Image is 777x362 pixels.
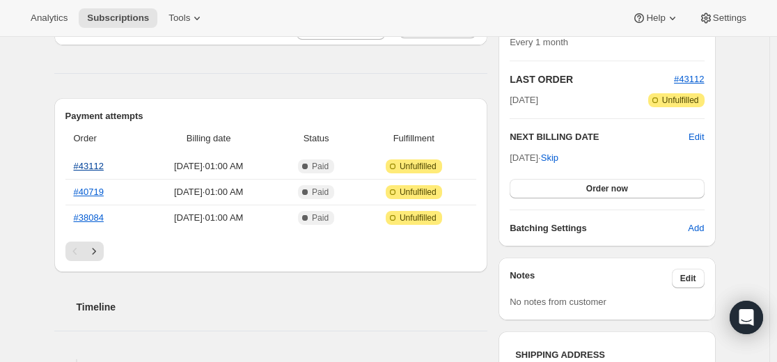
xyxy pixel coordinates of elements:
span: Unfulfilled [400,161,437,172]
span: [DATE] · 01:00 AM [145,185,273,199]
button: Next [84,242,104,261]
button: Help [624,8,687,28]
span: No notes from customer [510,297,606,307]
div: Open Intercom Messenger [730,301,763,334]
span: Status [281,132,352,145]
span: Add [688,221,704,235]
h2: Payment attempts [65,109,477,123]
span: Fulfillment [359,132,468,145]
span: Edit [680,273,696,284]
span: Billing date [145,132,273,145]
a: #43112 [674,74,704,84]
span: Help [646,13,665,24]
button: Edit [672,269,705,288]
h6: Batching Settings [510,221,688,235]
h2: Timeline [77,300,488,314]
span: Unfulfilled [662,95,699,106]
span: [DATE] · 01:00 AM [145,159,273,173]
span: [DATE] [510,93,538,107]
span: Subscriptions [87,13,149,24]
nav: Pagination [65,242,477,261]
span: Skip [541,151,558,165]
span: Paid [312,212,329,223]
span: Settings [713,13,746,24]
span: Paid [312,187,329,198]
button: Skip [533,147,567,169]
button: Analytics [22,8,76,28]
a: #43112 [74,161,104,171]
button: Order now [510,179,704,198]
h2: NEXT BILLING DATE [510,130,689,144]
span: Every 1 month [510,37,568,47]
th: Order [65,123,141,154]
button: #43112 [674,72,704,86]
span: Unfulfilled [400,212,437,223]
span: Tools [168,13,190,24]
button: Add [680,217,712,239]
h2: LAST ORDER [510,72,674,86]
button: Settings [691,8,755,28]
a: #38084 [74,212,104,223]
button: Tools [160,8,212,28]
button: Subscriptions [79,8,157,28]
h3: SHIPPING ADDRESS [515,348,698,362]
span: Analytics [31,13,68,24]
span: [DATE] · 01:00 AM [145,211,273,225]
span: Order now [586,183,628,194]
span: Unfulfilled [400,187,437,198]
a: #40719 [74,187,104,197]
button: Edit [689,130,704,144]
span: Paid [312,161,329,172]
h3: Notes [510,269,672,288]
span: [DATE] · [510,152,558,163]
